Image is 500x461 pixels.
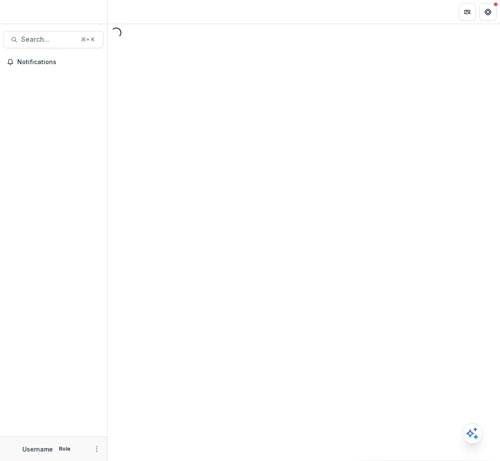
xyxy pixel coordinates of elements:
[56,445,73,453] p: Role
[92,444,102,454] button: More
[3,31,104,48] button: Search...
[3,55,104,69] button: Notifications
[22,445,53,454] p: Username
[79,35,96,44] div: ⌘ + K
[479,3,497,21] button: Get Help
[21,35,76,43] span: Search...
[462,423,483,444] button: Open AI Assistant
[459,3,476,21] button: Partners
[17,59,100,66] span: Notifications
